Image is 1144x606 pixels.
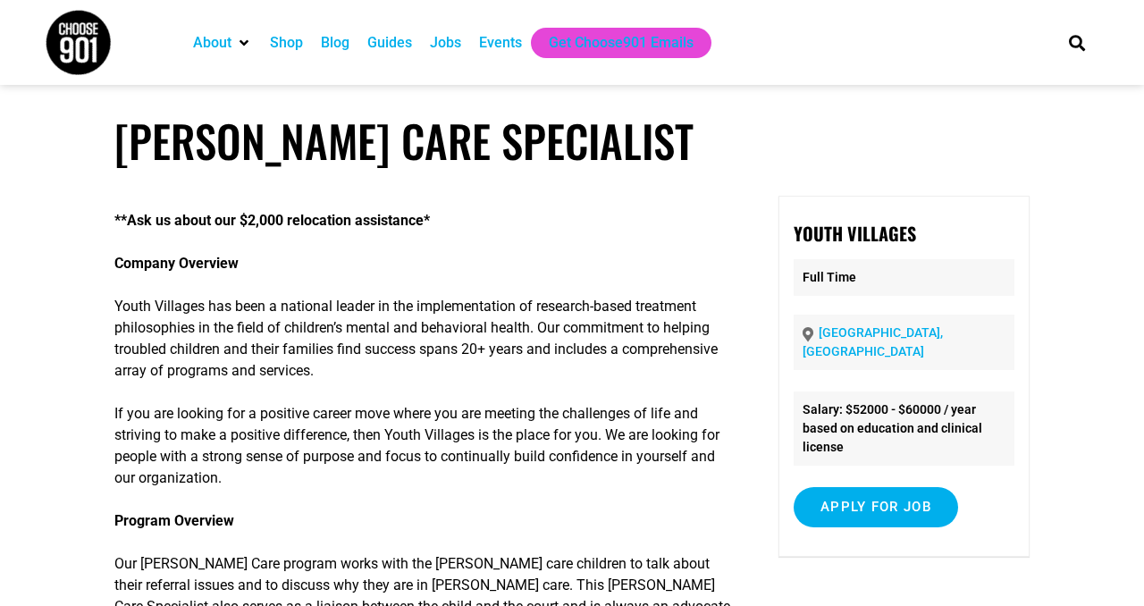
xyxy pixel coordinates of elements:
[549,32,694,54] a: Get Choose901 Emails
[803,325,943,358] a: [GEOGRAPHIC_DATA], [GEOGRAPHIC_DATA]
[184,28,261,58] div: About
[794,487,958,527] input: Apply for job
[321,32,349,54] a: Blog
[794,259,1014,296] p: Full Time
[114,212,430,229] strong: **Ask us about our $2,000 relocation assistance*
[430,32,461,54] a: Jobs
[114,512,234,529] strong: Program Overview
[794,391,1014,466] li: Salary: $52000 - $60000 / year based on education and clinical license
[270,32,303,54] a: Shop
[479,32,522,54] a: Events
[367,32,412,54] a: Guides
[114,114,1030,167] h1: [PERSON_NAME] Care Specialist
[193,32,231,54] a: About
[114,296,733,382] p: Youth Villages has been a national leader in the implementation of research-based treatment philo...
[794,220,916,247] strong: Youth Villages
[114,403,733,489] p: If you are looking for a positive career move where you are meeting the challenges of life and st...
[1063,28,1092,57] div: Search
[114,255,239,272] strong: Company Overview
[184,28,1039,58] nav: Main nav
